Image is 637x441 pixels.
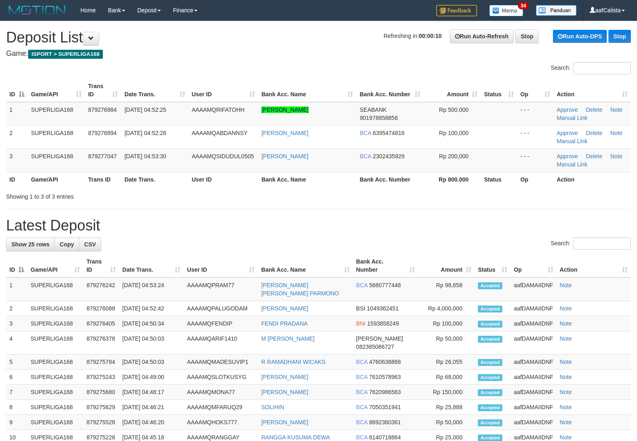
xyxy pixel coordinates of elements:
td: AAAAMQMADESUVIP1 [184,355,258,370]
span: Copy 2302435929 to clipboard [373,153,404,160]
td: aafDAMAIIDNF [510,385,556,400]
strong: 00:00:10 [419,33,442,39]
a: [PERSON_NAME] [261,419,308,425]
span: Rp 500,000 [439,106,468,113]
td: - - - [517,102,553,126]
a: [PERSON_NAME] [261,389,308,395]
td: 3 [6,316,27,331]
td: Rp 26,055 [418,355,475,370]
td: [DATE] 04:53:24 [119,277,184,301]
a: Note [560,374,572,380]
span: Rp 200,000 [439,153,468,160]
th: Op: activate to sort column ascending [510,254,556,277]
span: BCA [356,419,368,425]
td: 879276242 [83,277,119,301]
td: 879275680 [83,385,119,400]
th: Op [517,172,553,187]
span: BNI [356,320,366,327]
td: aafDAMAIIDNF [510,355,556,370]
h1: Deposit List [6,29,631,46]
td: [DATE] 04:46:20 [119,415,184,430]
a: Run Auto-DPS [553,30,607,43]
td: - - - [517,148,553,172]
td: aafDAMAIIDNF [510,331,556,355]
span: 879276884 [88,106,117,113]
a: Stop [608,30,631,43]
td: AAAAMQSLOTKUSYG [184,370,258,385]
td: aafDAMAIIDNF [510,400,556,415]
td: 879275243 [83,370,119,385]
a: Approve [557,153,578,160]
a: Note [560,320,572,327]
span: Accepted [478,336,502,343]
span: BCA [356,389,368,395]
th: Date Trans.: activate to sort column ascending [121,79,189,102]
a: M [PERSON_NAME] [261,335,315,342]
a: Note [560,389,572,395]
a: [PERSON_NAME] [PERSON_NAME] PARMONO [261,282,339,297]
a: [PERSON_NAME] [262,130,309,136]
th: Bank Acc. Name: activate to sort column ascending [258,254,353,277]
td: AAAAMQMFARUQ29 [184,400,258,415]
img: Feedback.jpg [436,5,477,16]
a: Note [560,282,572,288]
span: Copy [60,241,74,248]
td: 8 [6,400,27,415]
span: BCA [360,153,371,160]
span: Show 25 rows [11,241,49,248]
img: panduan.png [536,5,577,16]
th: User ID: activate to sort column ascending [189,79,258,102]
td: SUPERLIGA168 [27,277,83,301]
td: SUPERLIGA168 [27,301,83,316]
img: MOTION_logo.png [6,4,68,16]
a: Show 25 rows [6,237,55,251]
th: Date Trans.: activate to sort column ascending [119,254,184,277]
th: Op: activate to sort column ascending [517,79,553,102]
td: [DATE] 04:50:03 [119,331,184,355]
span: [DATE] 04:52:28 [124,130,166,136]
span: AAAAMQSIDUDUL0505 [192,153,254,160]
td: 879275629 [83,400,119,415]
a: Approve [557,130,578,136]
span: CSV [84,241,96,248]
span: Accepted [478,389,502,396]
a: Manual Link [557,161,588,168]
span: Refreshing in: [384,33,442,39]
span: BSI [356,305,366,312]
td: aafDAMAIIDNF [510,301,556,316]
span: Copy 6140718864 to clipboard [369,434,401,441]
th: Action: activate to sort column ascending [557,254,631,277]
td: SUPERLIGA168 [27,415,83,430]
td: 2 [6,125,28,148]
span: Copy 6395474816 to clipboard [373,130,404,136]
a: SOLIHIN [261,404,284,410]
a: Delete [586,153,602,160]
span: AAAAMQABDANNSY [192,130,248,136]
td: SUPERLIGA168 [28,102,85,126]
span: [DATE] 04:53:30 [124,153,166,160]
th: Status: activate to sort column ascending [475,254,510,277]
td: 879276405 [83,316,119,331]
td: AAAAMQARIF1410 [184,331,258,355]
td: - - - [517,125,553,148]
span: BCA [356,374,368,380]
a: Note [560,359,572,365]
a: [PERSON_NAME] [261,374,308,380]
td: [DATE] 04:50:34 [119,316,184,331]
td: 1 [6,277,27,301]
span: Copy 8692360361 to clipboard [369,419,401,425]
div: Showing 1 to 3 of 3 entries [6,189,259,201]
td: 879275528 [83,415,119,430]
td: [DATE] 04:48:17 [119,385,184,400]
td: aafDAMAIIDNF [510,277,556,301]
a: RANGGA KUSUMA DEWA [261,434,330,441]
th: ID [6,172,28,187]
th: Bank Acc. Number [356,172,424,187]
th: Trans ID: activate to sort column ascending [83,254,119,277]
span: ISPORT > SUPERLIGA168 [28,50,103,59]
td: 1 [6,102,28,126]
a: [PERSON_NAME] [262,106,309,113]
span: Accepted [478,306,502,312]
span: Accepted [478,419,502,426]
img: Button%20Memo.svg [489,5,524,16]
